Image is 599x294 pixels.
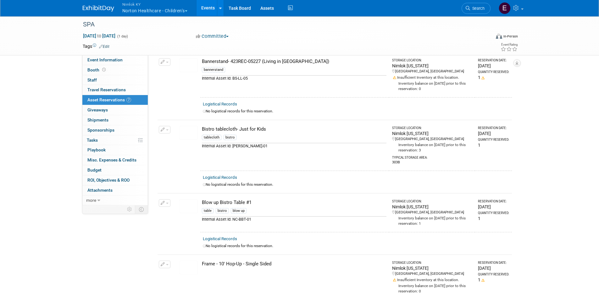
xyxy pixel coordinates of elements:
a: ROI, Objectives & ROO [82,175,148,185]
div: [GEOGRAPHIC_DATA], [GEOGRAPHIC_DATA] [392,271,473,276]
span: more [86,198,96,203]
div: 1 [478,74,509,81]
div: Inventory balance on [DATE] prior to this reservation: 0 [392,80,473,92]
div: [DATE] [478,130,509,137]
img: ExhibitDay [83,5,114,12]
div: Bistro tablecloth- Just for Kids [202,126,386,133]
a: Booth [82,65,148,75]
a: Search [462,3,491,14]
div: Insufficient Inventory at this location. [392,74,473,80]
a: Travel Reservations [82,85,148,95]
span: Nimlok KY [122,1,187,8]
div: Internal Asset Id: BS-LL-05 [202,75,386,81]
span: Giveaways [87,107,108,112]
span: Search [470,6,485,11]
div: 1 [478,142,509,148]
div: [DATE] [478,204,509,210]
div: [GEOGRAPHIC_DATA], [GEOGRAPHIC_DATA] [392,69,473,74]
div: Nimlok [US_STATE] [392,204,473,210]
td: Toggle Event Tabs [135,205,148,213]
div: Reservation Date: [478,199,509,204]
a: Shipments [82,115,148,125]
td: Personalize Event Tab Strip [124,205,135,213]
div: bistro [224,135,236,140]
span: Booth [87,67,107,72]
span: [DATE] [DATE] [83,33,116,39]
img: View Images [180,58,198,72]
a: Event Information [82,55,148,65]
a: Misc. Expenses & Credits [82,155,148,165]
span: Asset Reservations [87,97,131,102]
div: Inventory balance on [DATE] prior to this reservation: 0 [392,283,473,294]
a: Logistical Records [203,175,237,180]
a: Budget [82,165,148,175]
div: No logistical records for this reservation. [203,109,509,114]
a: Logistical Records [203,102,237,106]
span: Staff [87,77,97,82]
div: Blow up Bistro Table #1 [202,199,386,206]
span: Tasks [87,138,98,143]
div: 1 [478,215,509,222]
div: Event Rating [501,43,518,46]
a: Asset Reservations7 [82,95,148,105]
div: [GEOGRAPHIC_DATA], [GEOGRAPHIC_DATA] [392,137,473,142]
img: View Images [180,261,198,274]
span: Booth not reserved yet [101,67,107,72]
div: Nimlok [US_STATE] [392,265,473,271]
div: No logistical records for this reservation. [203,243,509,249]
div: blow up [231,208,247,214]
div: Storage Location: [392,126,473,130]
a: Attachments [82,185,148,195]
a: Playbook [82,145,148,155]
span: (1 day) [117,34,128,38]
div: Inventory balance on [DATE] prior to this reservation: 3 [392,142,473,153]
div: Storage Location: [392,199,473,204]
div: [DATE] [478,63,509,69]
div: Insufficient Inventory at this location. [392,276,473,283]
div: Quantity Reserved: [478,272,509,277]
td: Tags [83,43,109,49]
div: In-Person [503,34,518,39]
div: Quantity Reserved: [478,70,509,74]
span: Playbook [87,147,106,152]
div: Quantity Reserved: [478,211,509,215]
div: 1 [478,277,509,283]
img: View Images [180,126,198,140]
div: SPA [81,19,481,30]
div: tablecloth [202,135,221,140]
div: Reservation Date: [478,261,509,265]
span: 7 [126,98,131,102]
span: Budget [87,167,102,172]
span: Attachments [87,188,113,193]
span: to [96,33,102,38]
span: Event Information [87,57,123,62]
a: Logistical Records [203,236,237,241]
div: Reservation Date: [478,58,509,63]
div: Nimlok [US_STATE] [392,63,473,69]
div: Bannerstand- 423REC-05227 (Living in [GEOGRAPHIC_DATA]) [202,58,386,65]
div: [GEOGRAPHIC_DATA], [GEOGRAPHIC_DATA] [392,210,473,215]
div: Storage Location: [392,58,473,63]
div: Nimlok [US_STATE] [392,130,473,137]
span: Misc. Expenses & Credits [87,157,136,162]
img: Elizabeth Griffin [499,2,511,14]
div: bannerstand [202,67,225,73]
div: Internal Asset Id: NC-BBT-01 [202,216,386,222]
img: Format-Inperson.png [496,34,502,39]
div: Reservation Date: [478,126,509,130]
div: Typical Storage Area: [392,153,473,160]
div: 303B [392,160,473,165]
div: Quantity Reserved: [478,138,509,142]
div: Event Format [453,33,518,42]
img: View Images [180,199,198,213]
span: Sponsorships [87,127,114,133]
a: Tasks [82,135,148,145]
span: ROI, Objectives & ROO [87,178,130,183]
a: Giveaways [82,105,148,115]
div: No logistical records for this reservation. [203,182,509,187]
button: Committed [194,33,231,40]
a: Staff [82,75,148,85]
div: bistro [216,208,229,214]
div: Frame - 10' Hop-Up - Single Sided [202,261,386,267]
div: [DATE] [478,265,509,271]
